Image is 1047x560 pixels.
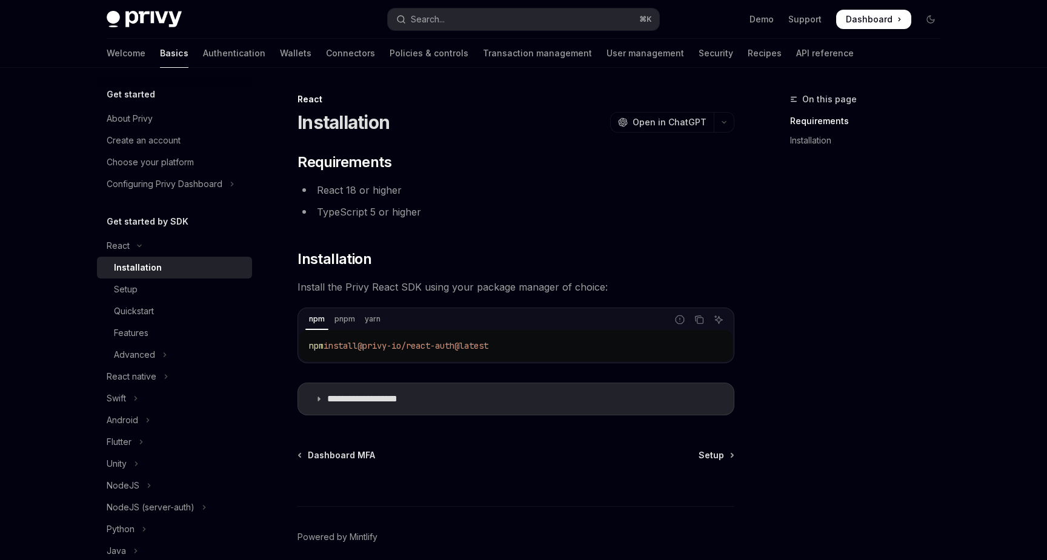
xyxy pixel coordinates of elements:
a: Installation [97,257,252,278]
span: @privy-io/react-auth@latest [357,340,488,351]
a: Setup [699,449,733,461]
h5: Get started by SDK [107,214,188,229]
a: Authentication [203,39,265,68]
a: Requirements [790,111,950,131]
button: Toggle Python section [97,518,252,540]
button: Toggle Android section [97,409,252,431]
a: Features [97,322,252,344]
a: Setup [97,278,252,300]
span: Dashboard MFA [308,449,375,461]
a: Quickstart [97,300,252,322]
div: NodeJS [107,478,139,493]
button: Toggle Unity section [97,453,252,475]
button: Toggle NodeJS section [97,475,252,496]
button: Toggle Flutter section [97,431,252,453]
div: Android [107,413,138,427]
button: Toggle dark mode [921,10,940,29]
a: Security [699,39,733,68]
div: Unity [107,456,127,471]
button: Toggle React native section [97,366,252,387]
div: yarn [361,312,384,326]
img: dark logo [107,11,182,28]
button: Toggle NodeJS (server-auth) section [97,496,252,518]
div: pnpm [331,312,359,326]
a: Transaction management [483,39,592,68]
span: install [324,340,357,351]
a: Connectors [326,39,375,68]
div: React [107,239,130,253]
a: Installation [790,131,950,150]
div: Features [114,326,148,340]
a: Create an account [97,130,252,151]
div: Create an account [107,133,181,148]
a: About Privy [97,108,252,130]
h1: Installation [297,111,390,133]
span: ⌘ K [639,15,652,24]
span: Requirements [297,153,391,172]
span: Setup [699,449,724,461]
div: React native [107,369,156,384]
button: Open search [388,8,659,30]
h5: Get started [107,87,155,102]
a: Wallets [280,39,311,68]
a: Demo [750,13,774,25]
a: Support [788,13,822,25]
button: Toggle Swift section [97,387,252,409]
div: npm [305,312,328,326]
button: Open in ChatGPT [610,112,714,133]
a: Dashboard [836,10,911,29]
div: Advanced [114,348,155,362]
a: Basics [160,39,188,68]
a: Powered by Mintlify [297,531,377,543]
div: Setup [114,282,138,297]
a: Recipes [748,39,782,68]
button: Copy the contents from the code block [691,312,707,328]
div: Quickstart [114,304,154,318]
div: Installation [114,260,162,275]
div: Swift [107,391,126,406]
span: Open in ChatGPT [633,116,706,128]
div: Java [107,544,126,558]
a: Policies & controls [390,39,468,68]
li: TypeScript 5 or higher [297,203,734,220]
div: Configuring Privy Dashboard [107,177,222,191]
button: Toggle Advanced section [97,344,252,366]
a: API reference [796,39,854,68]
button: Ask AI [711,312,726,328]
button: Toggle Configuring Privy Dashboard section [97,173,252,195]
span: Dashboard [846,13,892,25]
div: NodeJS (server-auth) [107,500,194,515]
span: Install the Privy React SDK using your package manager of choice: [297,278,734,295]
button: Toggle React section [97,235,252,257]
div: About Privy [107,111,153,126]
div: React [297,93,734,105]
div: Choose your platform [107,155,194,170]
a: User management [607,39,684,68]
span: On this page [802,92,857,107]
a: Welcome [107,39,145,68]
div: Python [107,522,135,536]
div: Flutter [107,435,131,449]
span: Installation [297,249,371,269]
div: Search... [411,12,445,27]
a: Dashboard MFA [299,449,375,461]
button: Report incorrect code [672,312,688,328]
a: Choose your platform [97,151,252,173]
span: npm [309,340,324,351]
li: React 18 or higher [297,182,734,199]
